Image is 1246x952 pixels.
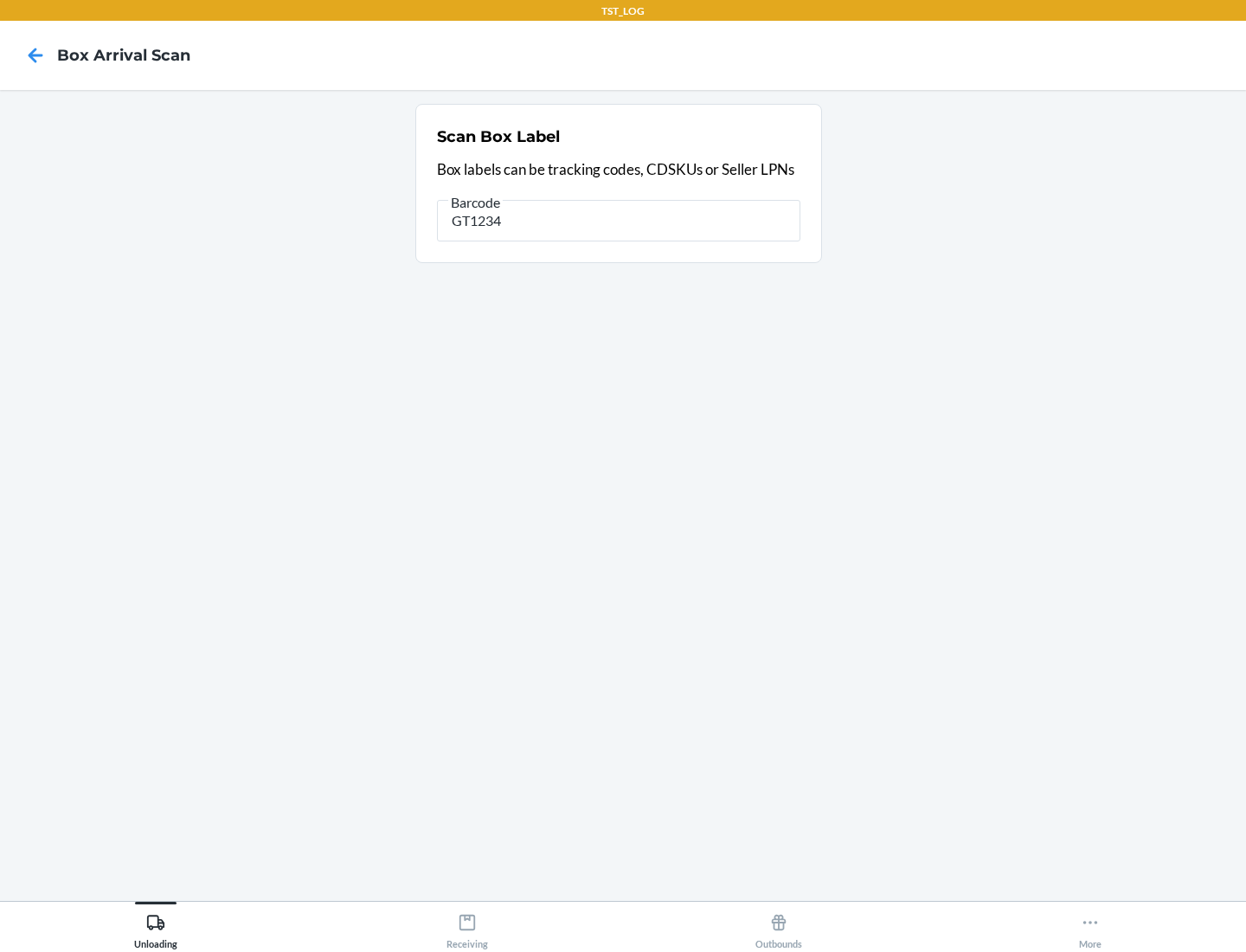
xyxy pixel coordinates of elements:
[437,200,800,241] input: Barcode
[1079,906,1101,949] div: More
[934,902,1246,949] button: More
[623,902,934,949] button: Outbounds
[448,194,503,211] span: Barcode
[311,902,623,949] button: Receiving
[57,44,190,67] h4: Box Arrival Scan
[437,158,800,181] p: Box labels can be tracking codes, CDSKUs or Seller LPNs
[134,906,177,949] div: Unloading
[755,906,802,949] div: Outbounds
[437,125,560,148] h2: Scan Box Label
[446,906,488,949] div: Receiving
[601,3,645,19] p: TST_LOG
